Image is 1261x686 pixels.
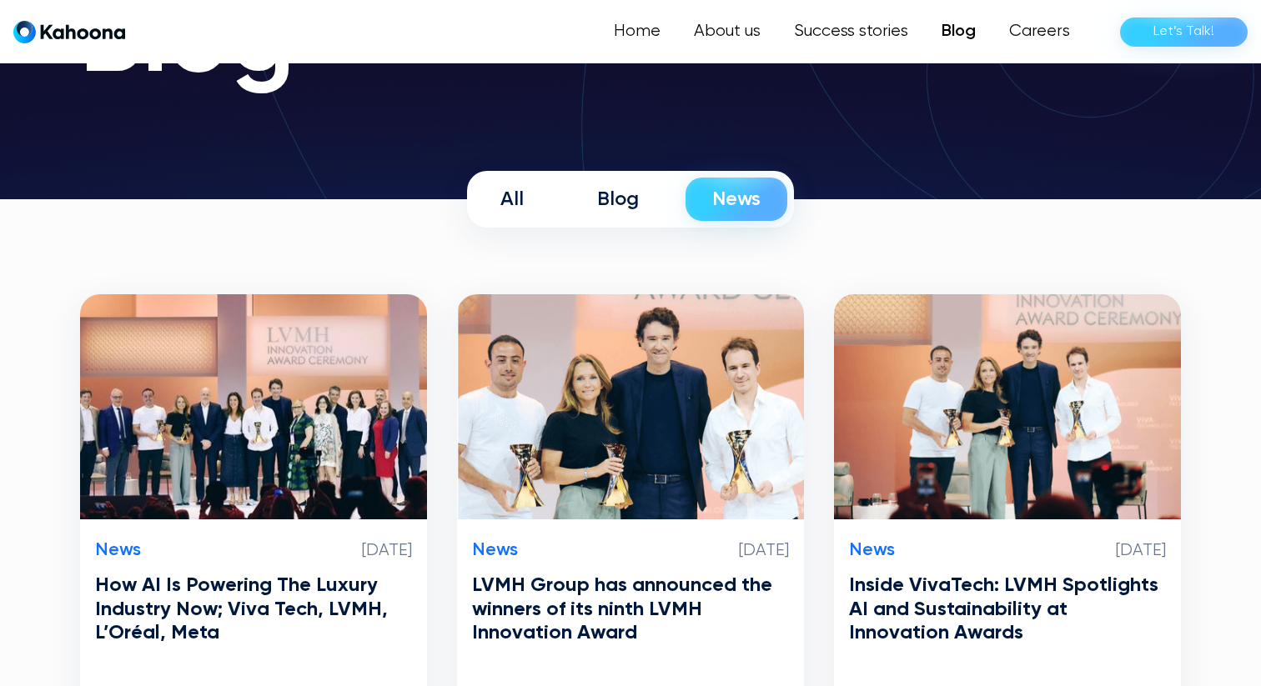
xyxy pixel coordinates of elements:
[677,15,777,48] a: About us
[500,187,524,212] div: All
[597,15,677,48] a: Home
[849,573,1166,645] h3: Inside VivaTech: LVMH Spotlights AI and Sustainability at Innovation Awards
[1120,18,1248,47] a: Let’s Talk!
[1153,18,1214,45] div: Let’s Talk!
[597,187,639,212] div: Blog
[95,573,412,645] h3: How AI Is Powering The Luxury Industry Now; Viva Tech, LVMH, L’Oréal, Meta
[95,539,141,561] p: News
[849,539,895,561] p: News
[1116,541,1166,561] p: [DATE]
[992,15,1087,48] a: Careers
[472,539,518,561] p: News
[777,15,925,48] a: Success stories
[362,541,412,561] p: [DATE]
[739,541,789,561] p: [DATE]
[13,20,125,44] a: home
[712,187,761,212] div: News
[925,15,992,48] a: Blog
[472,573,789,645] h3: LVMH Group has announced the winners of its ninth LVMH Innovation Award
